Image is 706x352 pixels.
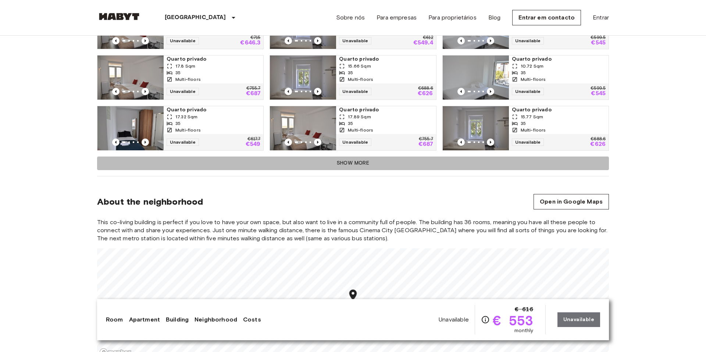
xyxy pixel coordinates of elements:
p: €599.5 [591,86,606,91]
span: Unavailable [167,37,199,44]
a: Marketing picture of unit PT-17-010-001-23HPrevious imagePrevious imageQuarto privado17.32 Sqm35M... [97,106,264,151]
a: Entrar [593,13,609,22]
div: Map marker [347,288,360,303]
span: Unavailable [512,88,544,95]
button: Previous image [314,88,321,95]
span: Multi-floors [175,127,201,133]
span: 35 [521,120,526,127]
a: Marketing picture of unit PT-17-010-001-26HPrevious imagePrevious imageQuarto privado17.8 Sqm35Mu... [97,55,264,100]
span: 17.8 Sqm [175,63,195,69]
img: Marketing picture of unit PT-17-010-001-23H [97,106,164,150]
span: This co-living building is perfect if you love to have your own space, but also want to live in a... [97,218,609,243]
span: € 616 [515,305,534,314]
button: Previous image [314,139,321,146]
span: 35 [348,69,353,76]
button: Previous image [285,88,292,95]
span: Unavailable [339,139,371,146]
p: €715 [250,36,260,40]
svg: Check cost overview for full price breakdown. Please note that discounts apply to new joiners onl... [481,315,490,324]
button: Show more [97,157,609,170]
button: Previous image [142,88,149,95]
button: Previous image [285,37,292,44]
button: Previous image [314,37,321,44]
a: Neighborhood [195,315,237,324]
p: €687 [246,91,261,97]
p: €626 [418,91,433,97]
a: Para empresas [377,13,417,22]
a: Blog [488,13,501,22]
p: €688.6 [591,137,606,141]
a: Apartment [129,315,160,324]
button: Previous image [457,88,465,95]
button: Previous image [487,37,494,44]
span: Unavailable [512,139,544,146]
img: Marketing picture of unit PT-17-010-001-25H [270,55,336,100]
a: Marketing picture of unit PT-17-010-001-24HPrevious imagePrevious imageQuarto privado10.72 Sqm35M... [442,55,609,100]
button: Previous image [487,88,494,95]
p: €755.7 [246,86,261,91]
span: Quarto privado [339,106,433,114]
span: monthly [514,327,534,334]
span: Quarto privado [167,55,260,63]
a: Open in Google Maps [534,194,609,209]
span: 15.66 Sqm [348,63,371,69]
span: Quarto privado [512,55,606,63]
button: Previous image [142,37,149,44]
p: €599.5 [591,36,606,40]
span: Unavailable [167,139,199,146]
a: Para proprietários [428,13,477,22]
p: €626 [590,141,606,147]
span: Unavailable [439,316,469,324]
button: Previous image [457,139,465,146]
img: Habyt [97,13,141,20]
span: Multi-floors [521,127,546,133]
button: Previous image [285,139,292,146]
p: €612 [423,36,433,40]
button: Previous image [112,139,120,146]
span: Unavailable [167,88,199,95]
span: 10.72 Sqm [521,63,543,69]
span: € 553 [493,314,534,327]
span: Quarto privado [512,106,606,114]
span: Unavailable [512,37,544,44]
button: Previous image [142,139,149,146]
button: Previous image [487,139,494,146]
span: Multi-floors [348,127,373,133]
p: €687 [418,141,433,147]
a: Sobre nós [336,13,365,22]
a: Marketing picture of unit PT-17-010-001-25HPrevious imagePrevious imageQuarto privado15.66 Sqm35M... [270,55,436,100]
p: €646.3 [240,40,260,46]
a: Room [106,315,123,324]
span: 35 [175,69,181,76]
span: Unavailable [339,37,371,44]
button: Previous image [112,37,120,44]
span: About the neighborhood [97,196,203,207]
span: 15.77 Sqm [521,114,543,120]
span: 35 [175,120,181,127]
a: Building [166,315,189,324]
span: Multi-floors [521,76,546,83]
img: Marketing picture of unit PT-17-010-001-21H [443,106,509,150]
span: Quarto privado [339,55,433,63]
a: Marketing picture of unit PT-17-010-001-22HPrevious imagePrevious imageQuarto privado17.89 Sqm35M... [270,106,436,151]
span: Multi-floors [175,76,201,83]
span: Unavailable [339,88,371,95]
span: 17.89 Sqm [348,114,371,120]
p: €617.7 [247,137,261,141]
button: Previous image [112,88,120,95]
p: €545 [591,91,606,97]
a: Marketing picture of unit PT-17-010-001-21HPrevious imagePrevious imageQuarto privado15.77 Sqm35M... [442,106,609,151]
span: 35 [348,120,353,127]
span: Multi-floors [348,76,373,83]
img: Marketing picture of unit PT-17-010-001-22H [270,106,336,150]
img: Marketing picture of unit PT-17-010-001-24H [443,55,509,100]
p: €549.4 [413,40,433,46]
p: [GEOGRAPHIC_DATA] [165,13,226,22]
a: Entrar em contacto [512,10,581,25]
p: €549 [246,141,261,147]
span: Quarto privado [167,106,260,114]
span: 35 [521,69,526,76]
span: 17.32 Sqm [175,114,197,120]
img: Marketing picture of unit PT-17-010-001-26H [97,55,164,100]
a: Costs [243,315,261,324]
